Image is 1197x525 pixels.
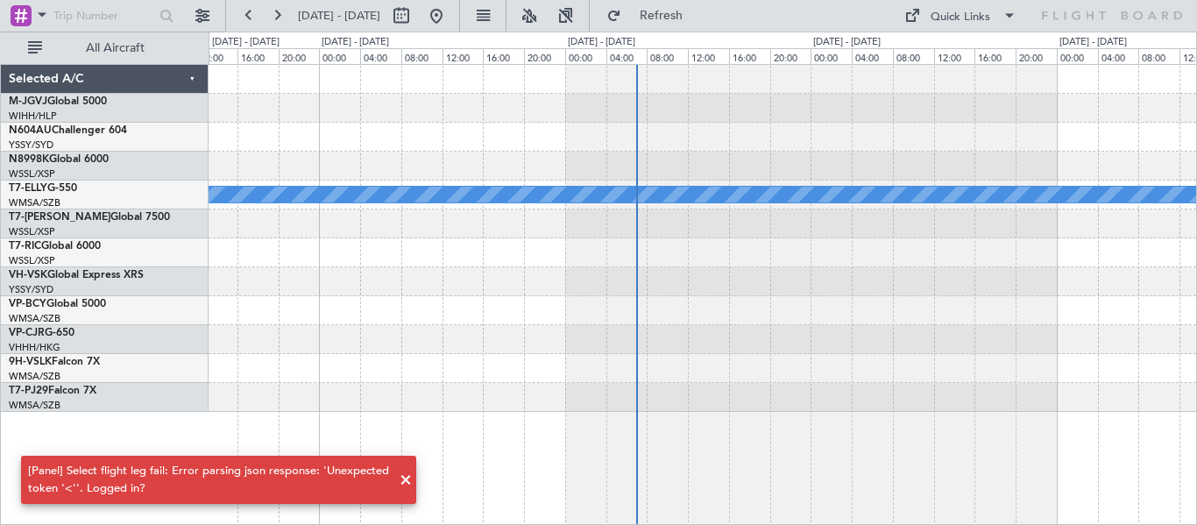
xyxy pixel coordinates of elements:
div: 12:00 [196,48,237,64]
a: WMSA/SZB [9,312,60,325]
div: 12:00 [934,48,975,64]
div: 08:00 [401,48,443,64]
div: [DATE] - [DATE] [813,35,881,50]
div: 00:00 [1057,48,1098,64]
div: 20:00 [279,48,320,64]
div: 16:00 [483,48,524,64]
div: 20:00 [524,48,565,64]
div: 04:00 [852,48,893,64]
span: T7-ELLY [9,183,47,194]
div: 04:00 [606,48,648,64]
a: WSSL/XSP [9,254,55,267]
div: 16:00 [237,48,279,64]
span: T7-RIC [9,241,41,252]
a: T7-PJ29Falcon 7X [9,386,96,396]
div: 00:00 [565,48,606,64]
a: T7-ELLYG-550 [9,183,77,194]
a: YSSY/SYD [9,138,53,152]
a: YSSY/SYD [9,283,53,296]
div: [DATE] - [DATE] [1059,35,1127,50]
a: N8998KGlobal 6000 [9,154,109,165]
div: 08:00 [647,48,688,64]
a: VH-VSKGlobal Express XRS [9,270,144,280]
div: 08:00 [893,48,934,64]
div: 00:00 [319,48,360,64]
button: All Aircraft [19,34,190,62]
span: N8998K [9,154,49,165]
span: Refresh [625,10,698,22]
div: 12:00 [688,48,729,64]
div: 16:00 [974,48,1016,64]
button: Quick Links [896,2,1025,30]
span: T7-[PERSON_NAME] [9,212,110,223]
div: [DATE] - [DATE] [212,35,280,50]
input: Trip Number [53,3,154,29]
div: Quick Links [931,9,990,26]
span: 9H-VSLK [9,357,52,367]
div: [DATE] - [DATE] [322,35,389,50]
button: Refresh [598,2,704,30]
div: 08:00 [1138,48,1179,64]
a: WMSA/SZB [9,370,60,383]
a: WMSA/SZB [9,196,60,209]
div: 12:00 [443,48,484,64]
a: VP-CJRG-650 [9,328,74,338]
a: T7-RICGlobal 6000 [9,241,101,252]
a: WIHH/HLP [9,110,57,123]
div: 16:00 [729,48,770,64]
div: 20:00 [1016,48,1057,64]
a: M-JGVJGlobal 5000 [9,96,107,107]
div: 04:00 [1098,48,1139,64]
a: 9H-VSLKFalcon 7X [9,357,100,367]
a: VP-BCYGlobal 5000 [9,299,106,309]
span: VH-VSK [9,270,47,280]
span: [DATE] - [DATE] [298,8,380,24]
div: [DATE] - [DATE] [568,35,635,50]
a: WSSL/XSP [9,225,55,238]
div: 20:00 [770,48,811,64]
span: All Aircraft [46,42,185,54]
a: WMSA/SZB [9,399,60,412]
a: N604AUChallenger 604 [9,125,127,136]
div: 04:00 [360,48,401,64]
a: T7-[PERSON_NAME]Global 7500 [9,212,170,223]
span: T7-PJ29 [9,386,48,396]
div: [Panel] Select flight leg fail: Error parsing json response: 'Unexpected token '<''. Logged in? [28,463,390,497]
span: VP-BCY [9,299,46,309]
a: VHHH/HKG [9,341,60,354]
a: WSSL/XSP [9,167,55,181]
span: N604AU [9,125,52,136]
span: M-JGVJ [9,96,47,107]
div: 00:00 [811,48,852,64]
span: VP-CJR [9,328,45,338]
